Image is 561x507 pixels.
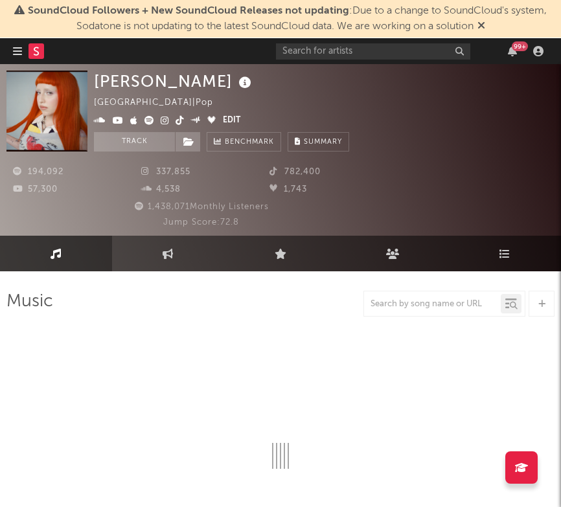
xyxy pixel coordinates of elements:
[13,185,58,194] span: 57,300
[223,113,240,129] button: Edit
[163,218,239,227] span: Jump Score: 72.8
[269,185,307,194] span: 1,743
[477,21,485,32] span: Dismiss
[508,46,517,56] button: 99+
[304,139,342,146] span: Summary
[207,132,281,152] a: Benchmark
[133,203,269,211] span: 1,438,071 Monthly Listeners
[141,168,190,176] span: 337,855
[225,135,274,150] span: Benchmark
[28,6,547,32] span: : Due to a change to SoundCloud's system, Sodatone is not updating to the latest SoundCloud data....
[13,168,63,176] span: 194,092
[269,168,321,176] span: 782,400
[94,132,175,152] button: Track
[94,95,228,111] div: [GEOGRAPHIC_DATA] | Pop
[28,6,349,16] span: SoundCloud Followers + New SoundCloud Releases not updating
[141,185,181,194] span: 4,538
[276,43,470,60] input: Search for artists
[288,132,349,152] button: Summary
[364,299,501,310] input: Search by song name or URL
[94,71,255,92] div: [PERSON_NAME]
[512,41,528,51] div: 99 +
